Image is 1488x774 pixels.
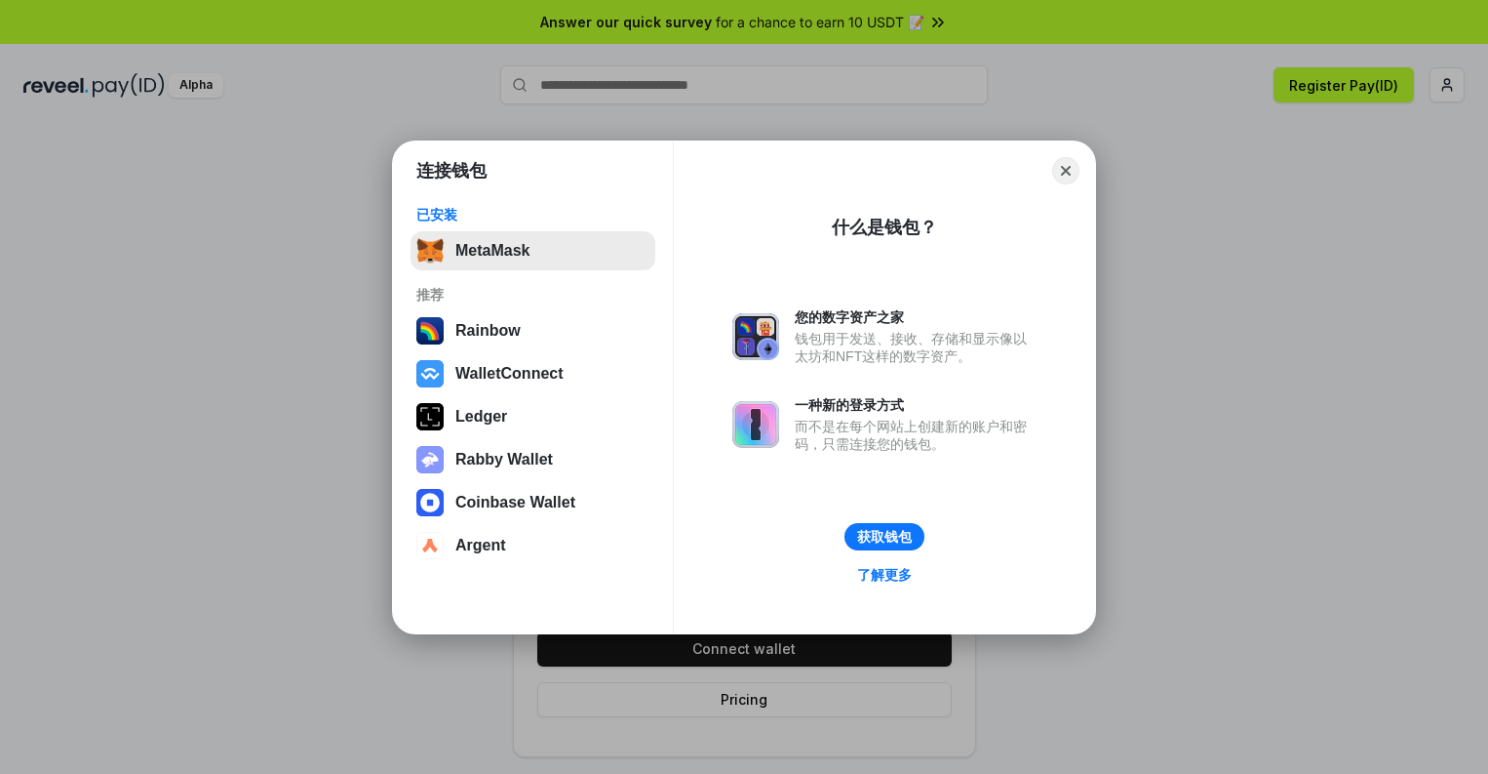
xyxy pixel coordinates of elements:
button: Coinbase Wallet [411,483,655,522]
img: svg+xml,%3Csvg%20width%3D%22120%22%20height%3D%22120%22%20viewBox%3D%220%200%20120%20120%22%20fil... [416,317,444,345]
h1: 连接钱包 [416,159,487,183]
button: Rainbow [411,311,655,350]
img: svg+xml,%3Csvg%20width%3D%2228%22%20height%3D%2228%22%20viewBox%3D%220%200%2028%2028%22%20fill%3D... [416,532,444,559]
button: Rabby Wallet [411,440,655,479]
img: svg+xml,%3Csvg%20xmlns%3D%22http%3A%2F%2Fwww.w3.org%2F2000%2Fsvg%22%20fill%3D%22none%22%20viewBox... [732,401,779,448]
img: svg+xml,%3Csvg%20fill%3D%22none%22%20height%3D%2233%22%20viewBox%3D%220%200%2035%2033%22%20width%... [416,237,444,265]
img: svg+xml,%3Csvg%20xmlns%3D%22http%3A%2F%2Fwww.w3.org%2F2000%2Fsvg%22%20fill%3D%22none%22%20viewBox... [416,446,444,473]
button: 获取钱包 [844,523,924,550]
div: Coinbase Wallet [455,494,575,511]
div: 而不是在每个网站上创建新的账户和密码，只需连接您的钱包。 [795,418,1037,453]
div: 了解更多 [857,566,912,584]
div: 什么是钱包？ [832,216,937,239]
div: Rainbow [455,322,521,340]
div: Ledger [455,408,507,426]
div: MetaMask [455,242,529,260]
div: 推荐 [416,286,649,304]
div: 已安装 [416,206,649,224]
div: 您的数字资产之家 [795,308,1037,326]
div: WalletConnect [455,365,564,383]
button: Close [1052,157,1079,184]
img: svg+xml,%3Csvg%20width%3D%2228%22%20height%3D%2228%22%20viewBox%3D%220%200%2028%2028%22%20fill%3D... [416,360,444,387]
div: 钱包用于发送、接收、存储和显示像以太坊和NFT这样的数字资产。 [795,330,1037,365]
div: Argent [455,537,506,554]
img: svg+xml,%3Csvg%20xmlns%3D%22http%3A%2F%2Fwww.w3.org%2F2000%2Fsvg%22%20fill%3D%22none%22%20viewBox... [732,313,779,360]
img: svg+xml,%3Csvg%20xmlns%3D%22http%3A%2F%2Fwww.w3.org%2F2000%2Fsvg%22%20width%3D%2228%22%20height%3... [416,403,444,430]
div: 获取钱包 [857,528,912,546]
img: svg+xml,%3Csvg%20width%3D%2228%22%20height%3D%2228%22%20viewBox%3D%220%200%2028%2028%22%20fill%3D... [416,489,444,516]
button: Argent [411,526,655,565]
div: Rabby Wallet [455,451,553,468]
a: 了解更多 [845,562,923,588]
button: MetaMask [411,231,655,270]
button: WalletConnect [411,354,655,393]
div: 一种新的登录方式 [795,396,1037,414]
button: Ledger [411,397,655,436]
